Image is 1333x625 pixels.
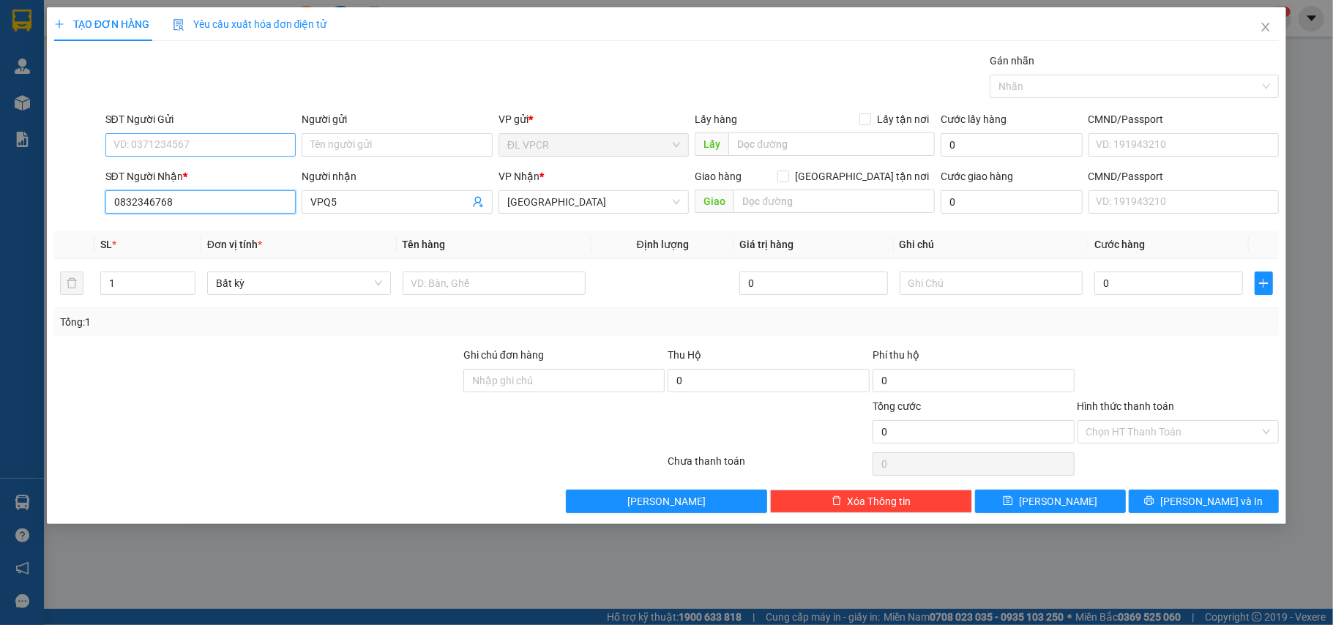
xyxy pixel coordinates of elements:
[507,134,681,156] span: ĐL VPCR
[990,55,1034,67] label: Gán nhãn
[302,111,493,127] div: Người gửi
[739,239,794,250] span: Giá trị hàng
[739,272,887,295] input: 0
[941,113,1007,125] label: Cước lấy hàng
[1129,490,1280,513] button: printer[PERSON_NAME] và In
[507,191,681,213] span: ĐL Quận 5
[695,171,742,182] span: Giao hàng
[472,196,484,208] span: user-add
[733,190,935,213] input: Dọc đường
[695,113,737,125] span: Lấy hàng
[499,111,690,127] div: VP gửi
[499,171,539,182] span: VP Nhận
[105,111,296,127] div: SĐT Người Gửi
[941,190,1082,214] input: Cước giao hàng
[894,231,1089,259] th: Ghi chú
[770,490,972,513] button: deleteXóa Thông tin
[403,272,586,295] input: VD: Bàn, Ghế
[695,190,733,213] span: Giao
[159,18,194,53] img: logo.jpg
[873,347,1075,369] div: Phí thu hộ
[403,239,446,250] span: Tên hàng
[832,495,842,507] span: delete
[941,171,1013,182] label: Cước giao hàng
[668,349,701,361] span: Thu Hộ
[1019,493,1097,509] span: [PERSON_NAME]
[463,369,665,392] input: Ghi chú đơn hàng
[1089,168,1280,184] div: CMND/Passport
[173,18,327,30] span: Yêu cầu xuất hóa đơn điện tử
[873,400,921,412] span: Tổng cước
[941,133,1082,157] input: Cước lấy hàng
[18,94,76,189] b: Phúc An Express
[666,453,871,479] div: Chưa thanh toán
[54,18,149,30] span: TẠO ĐƠN HÀNG
[1255,272,1274,295] button: plus
[463,349,544,361] label: Ghi chú đơn hàng
[900,272,1083,295] input: Ghi Chú
[566,490,768,513] button: [PERSON_NAME]
[1078,400,1175,412] label: Hình thức thanh toán
[18,18,92,91] img: logo.jpg
[123,56,201,67] b: [DOMAIN_NAME]
[1089,111,1280,127] div: CMND/Passport
[173,19,184,31] img: icon
[695,132,728,156] span: Lấy
[1255,277,1273,289] span: plus
[627,493,706,509] span: [PERSON_NAME]
[54,19,64,29] span: plus
[637,239,689,250] span: Định lượng
[789,168,935,184] span: [GEOGRAPHIC_DATA] tận nơi
[105,168,296,184] div: SĐT Người Nhận
[60,272,83,295] button: delete
[728,132,935,156] input: Dọc đường
[1094,239,1145,250] span: Cước hàng
[207,239,262,250] span: Đơn vị tính
[100,239,112,250] span: SL
[1245,7,1286,48] button: Close
[1260,21,1272,33] span: close
[216,272,382,294] span: Bất kỳ
[1144,495,1154,507] span: printer
[975,490,1126,513] button: save[PERSON_NAME]
[871,111,935,127] span: Lấy tận nơi
[60,314,515,330] div: Tổng: 1
[1160,493,1263,509] span: [PERSON_NAME] và In
[1003,495,1013,507] span: save
[123,70,201,88] li: (c) 2017
[90,21,145,90] b: Gửi khách hàng
[302,168,493,184] div: Người nhận
[848,493,911,509] span: Xóa Thông tin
